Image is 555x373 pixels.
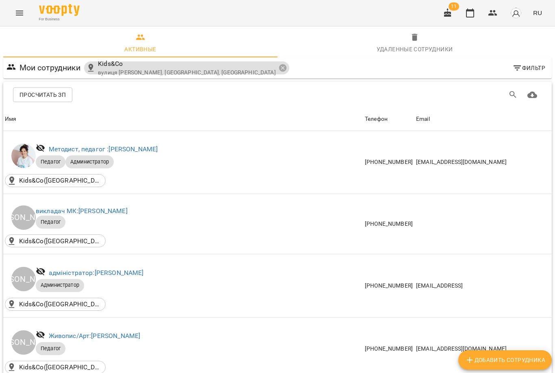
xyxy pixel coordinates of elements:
[363,254,414,317] td: [PHONE_NUMBER]
[416,114,430,124] div: Sort
[416,114,550,124] span: Email
[365,114,388,124] div: Телефон
[377,44,453,54] div: Удаленные cотрудники
[3,82,552,108] div: Table Toolbar
[10,3,29,23] button: Menu
[49,332,141,340] a: Живопис/Арт:[PERSON_NAME]
[36,207,128,215] a: викладач МК:[PERSON_NAME]
[19,236,100,246] p: Kids&Co([GEOGRAPHIC_DATA][PERSON_NAME], [GEOGRAPHIC_DATA], [GEOGRAPHIC_DATA])
[11,330,36,355] div: [PERSON_NAME]
[365,114,388,124] div: Sort
[98,59,276,69] span: Kids&Co
[49,145,158,153] a: Методист, педагог :[PERSON_NAME]
[530,5,545,20] button: RU
[11,144,36,168] img: Іванна
[416,114,430,124] div: Email
[84,61,289,74] div: Kids&Coвулиця [PERSON_NAME], [GEOGRAPHIC_DATA], [GEOGRAPHIC_DATA]
[36,345,65,352] span: Педагог
[414,254,552,317] td: [EMAIL_ADDRESS]
[512,63,545,73] span: Фильтр
[5,174,106,187] div: Kids&Co(вулиця Андрія Верхогляда, Київ, Україна)
[510,7,522,19] img: avatar_s.png
[503,85,523,105] button: Поиск
[465,355,545,365] span: Добавить сотрудника
[19,176,100,185] p: Kids&Co([GEOGRAPHIC_DATA][PERSON_NAME], [GEOGRAPHIC_DATA], [GEOGRAPHIC_DATA])
[36,218,65,226] span: Педагог
[458,350,552,370] button: Добавить сотрудника
[124,44,156,54] div: Активные
[5,114,16,124] div: Sort
[11,205,36,230] div: [PERSON_NAME]
[414,131,552,194] td: [EMAIL_ADDRESS][DOMAIN_NAME]
[449,2,459,11] span: 11
[5,114,362,124] span: Имя
[363,131,414,194] td: [PHONE_NUMBER]
[36,158,65,166] span: Педагог
[98,69,276,77] p: вулиця [PERSON_NAME], [GEOGRAPHIC_DATA], [GEOGRAPHIC_DATA]
[5,114,16,124] div: Имя
[13,87,72,102] button: Просчитать ЗП
[36,281,84,289] span: Администратор
[363,194,414,254] td: [PHONE_NUMBER]
[365,114,413,124] span: Телефон
[39,4,80,16] img: Voopty Logo
[11,267,36,291] div: [PERSON_NAME]
[509,61,548,75] button: Фильтр
[19,299,100,309] p: Kids&Co([GEOGRAPHIC_DATA][PERSON_NAME], [GEOGRAPHIC_DATA], [GEOGRAPHIC_DATA])
[65,158,114,166] span: Администратор
[39,17,80,22] span: For Business
[533,9,542,17] span: RU
[20,90,66,100] span: Просчитать ЗП
[49,269,144,277] a: адміністратор:[PERSON_NAME]
[20,61,81,74] h6: Мои сотрудники
[19,362,100,372] p: Kids&Co([GEOGRAPHIC_DATA][PERSON_NAME], [GEOGRAPHIC_DATA], [GEOGRAPHIC_DATA])
[5,298,106,311] div: Kids&Co(вулиця Андрія Верхогляда, Київ, Україна)
[5,234,106,247] div: Kids&Co(вулиця Андрія Верхогляда, Київ, Україна)
[522,85,542,105] button: Загрузить в CSV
